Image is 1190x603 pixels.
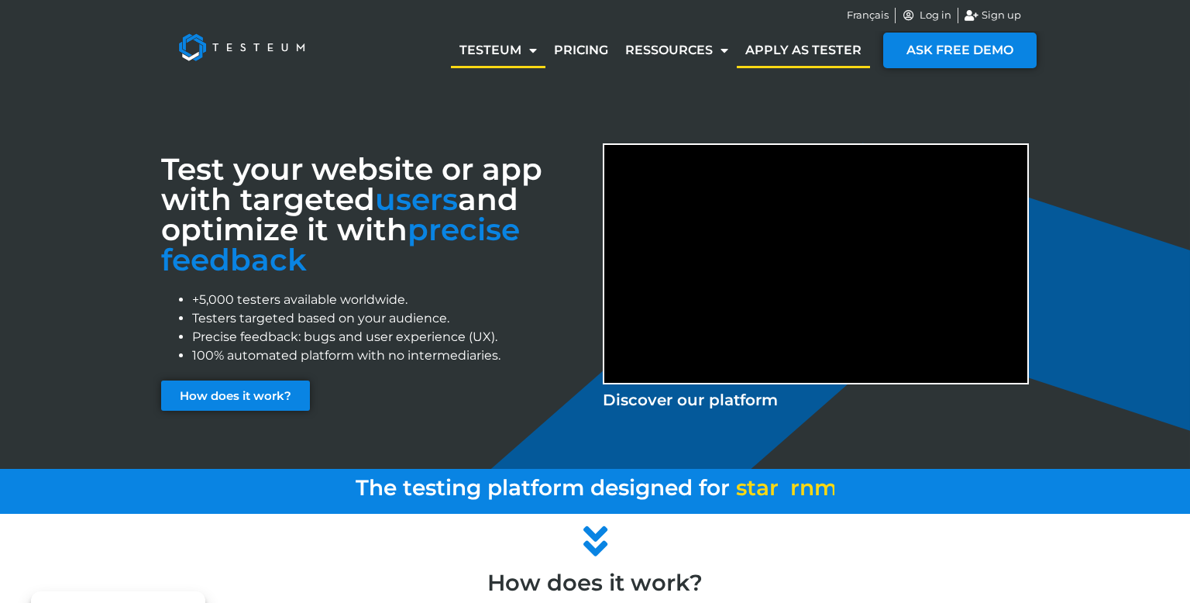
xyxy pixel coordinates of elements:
[192,291,587,309] li: +5,000 testers available worldwide.
[978,8,1021,23] span: Sign up
[756,475,769,501] span: a
[356,474,730,501] span: The testing platform designed for
[161,16,322,78] img: Testeum Logo - Application crowdtesting platform
[769,475,779,501] span: r
[161,381,310,411] a: How does it work?
[604,145,1027,383] iframe: Discover Testeum
[737,33,870,68] a: Apply as tester
[603,388,1029,412] p: Discover our platform
[375,181,458,218] span: users
[736,475,747,501] span: s
[916,8,951,23] span: Log in
[451,33,545,68] a: Testeum
[161,154,587,275] h3: Test your website or app with targeted and optimize it with
[847,8,889,23] a: Français
[192,309,587,328] li: Testers targeted based on your audience.
[883,33,1037,68] a: ASK FREE DEMO
[161,211,520,278] font: precise feedback
[747,475,756,501] span: t
[965,8,1022,23] a: Sign up
[192,328,587,346] li: Precise feedback: bugs and user experience (UX).
[153,571,1037,594] h2: How does it work?
[192,346,587,365] li: 100% automated platform with no intermediaries.
[451,33,870,68] nav: Menu
[180,390,291,401] span: How does it work?
[617,33,737,68] a: Ressources
[545,33,617,68] a: Pricing
[902,8,951,23] a: Log in
[906,44,1013,57] span: ASK FREE DEMO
